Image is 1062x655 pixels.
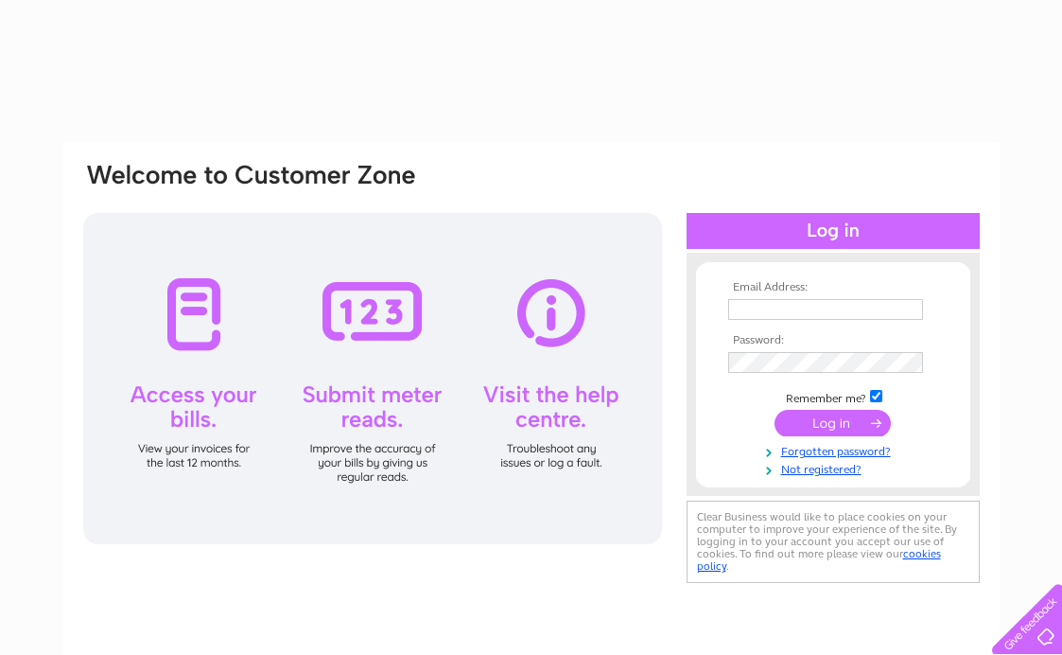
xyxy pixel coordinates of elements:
[728,441,943,459] a: Forgotten password?
[723,334,943,347] th: Password:
[723,281,943,294] th: Email Address:
[775,410,891,436] input: Submit
[723,387,943,406] td: Remember me?
[697,547,941,573] a: cookies policy
[687,501,980,583] div: Clear Business would like to place cookies on your computer to improve your experience of the sit...
[728,459,943,477] a: Not registered?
